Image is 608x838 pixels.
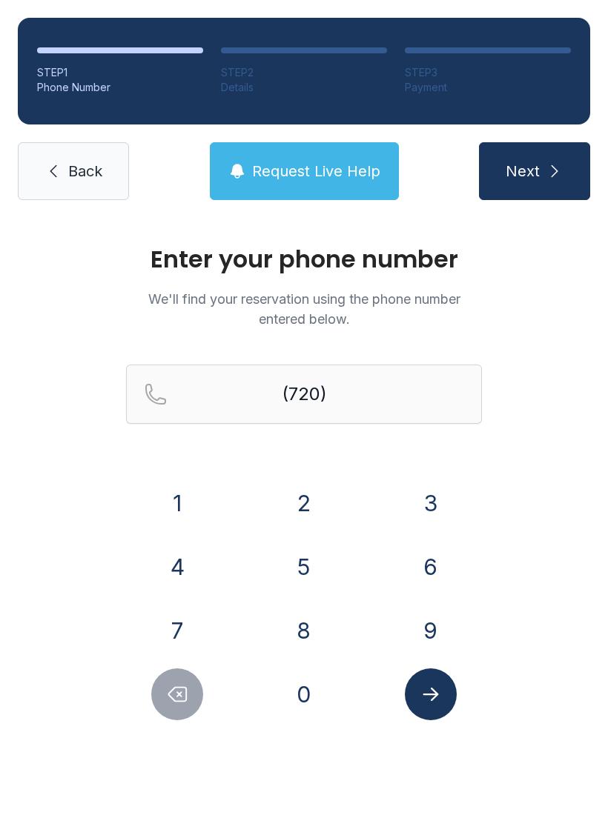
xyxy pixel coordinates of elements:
button: 0 [278,668,330,720]
div: Payment [405,80,571,95]
button: 1 [151,477,203,529]
input: Reservation phone number [126,365,482,424]
span: Back [68,161,102,182]
div: STEP 2 [221,65,387,80]
div: STEP 1 [37,65,203,80]
button: 7 [151,605,203,656]
button: 5 [278,541,330,593]
h1: Enter your phone number [126,247,482,271]
span: Next [506,161,540,182]
span: Request Live Help [252,161,380,182]
p: We'll find your reservation using the phone number entered below. [126,289,482,329]
div: STEP 3 [405,65,571,80]
button: 3 [405,477,457,529]
div: Details [221,80,387,95]
button: Delete number [151,668,203,720]
button: 4 [151,541,203,593]
button: Submit lookup form [405,668,457,720]
button: 2 [278,477,330,529]
button: 8 [278,605,330,656]
div: Phone Number [37,80,203,95]
button: 6 [405,541,457,593]
button: 9 [405,605,457,656]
